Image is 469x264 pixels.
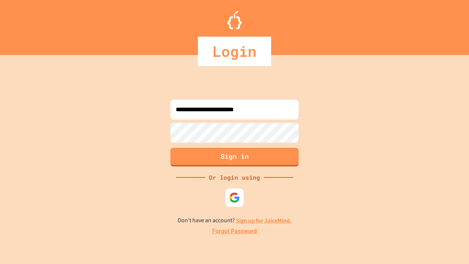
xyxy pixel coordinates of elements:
img: google-icon.svg [229,192,240,203]
a: Forgot Password [212,227,257,236]
img: Logo.svg [227,11,242,29]
a: Sign up for JuiceMind. [236,217,292,224]
p: Don't have an account? [178,216,292,225]
button: Sign in [170,148,299,166]
div: Login [198,37,271,66]
div: Or login using [205,173,264,182]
